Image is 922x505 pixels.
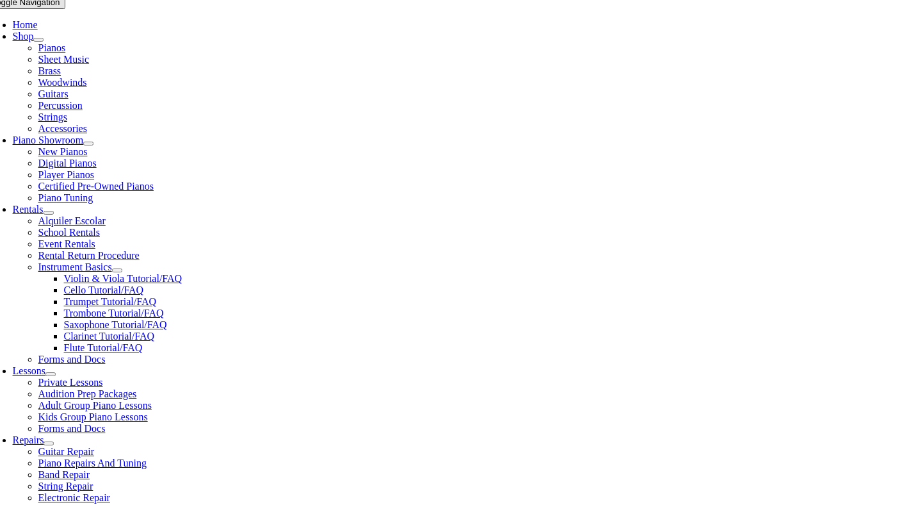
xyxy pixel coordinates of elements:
[38,77,87,88] a: Woodwinds
[33,38,44,42] button: Open submenu of Shop
[64,319,167,330] a: Saxophone Tutorial/FAQ
[38,469,90,480] a: Band Repair
[38,377,103,388] a: Private Lessons
[38,169,95,180] a: Player Pianos
[38,261,112,272] a: Instrument Basics
[38,227,100,238] a: School Rentals
[38,423,106,434] a: Forms and Docs
[38,458,147,468] a: Piano Repairs And Tuning
[64,296,156,307] a: Trumpet Tutorial/FAQ
[64,308,164,319] a: Trombone Tutorial/FAQ
[38,88,69,99] a: Guitars
[13,135,84,145] a: Piano Showroom
[38,54,90,65] a: Sheet Music
[38,181,154,192] a: Certified Pre-Owned Pianos
[13,204,44,215] a: Rentals
[38,238,95,249] a: Event Rentals
[83,142,93,145] button: Open submenu of Piano Showroom
[38,354,106,365] a: Forms and Docs
[44,211,54,215] button: Open submenu of Rentals
[38,215,106,226] a: Alquiler Escolar
[13,19,38,30] a: Home
[45,372,56,376] button: Open submenu of Lessons
[38,250,140,261] a: Rental Return Procedure
[38,112,67,122] a: Strings
[13,31,34,42] a: Shop
[38,388,137,399] a: Audition Prep Packages
[64,342,143,353] a: Flute Tutorial/FAQ
[38,400,152,411] a: Adult Group Piano Lessons
[38,100,83,111] a: Percussion
[112,269,122,272] button: Open submenu of Instrument Basics
[13,435,44,445] a: Repairs
[13,365,46,376] a: Lessons
[64,273,182,284] a: Violin & Viola Tutorial/FAQ
[38,446,95,457] a: Guitar Repair
[38,65,61,76] a: Brass
[38,492,110,503] a: Electronic Repair
[38,42,66,53] a: Pianos
[38,158,97,169] a: Digital Pianos
[38,411,148,422] a: Kids Group Piano Lessons
[64,331,155,342] a: Clarinet Tutorial/FAQ
[38,192,93,203] a: Piano Tuning
[64,285,144,295] a: Cello Tutorial/FAQ
[38,481,93,492] a: String Repair
[38,146,88,157] a: New Pianos
[44,442,54,445] button: Open submenu of Repairs
[38,123,87,134] a: Accessories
